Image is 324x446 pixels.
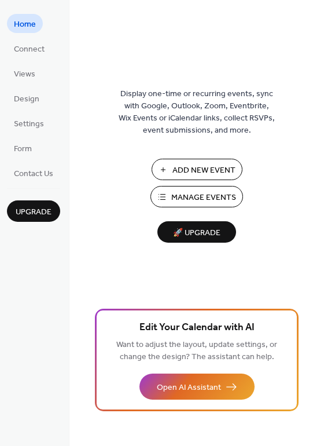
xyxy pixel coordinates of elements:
[171,192,236,204] span: Manage Events
[14,168,53,180] span: Contact Us
[139,374,255,400] button: Open AI Assistant
[14,143,32,155] span: Form
[7,138,39,158] a: Form
[7,200,60,222] button: Upgrade
[150,186,243,207] button: Manage Events
[14,93,39,105] span: Design
[14,43,45,56] span: Connect
[119,88,275,137] span: Display one-time or recurring events, sync with Google, Outlook, Zoom, Eventbrite, Wix Events or ...
[7,114,51,133] a: Settings
[157,382,221,394] span: Open AI Assistant
[7,163,60,182] a: Contact Us
[7,89,46,108] a: Design
[139,320,255,336] span: Edit Your Calendar with AI
[16,206,51,218] span: Upgrade
[7,64,42,83] a: Views
[164,225,229,241] span: 🚀 Upgrade
[14,68,35,81] span: Views
[7,14,43,33] a: Home
[7,39,51,58] a: Connect
[14,19,36,31] span: Home
[172,164,235,177] span: Add New Event
[116,337,277,365] span: Want to adjust the layout, update settings, or change the design? The assistant can help.
[152,159,242,180] button: Add New Event
[14,118,44,130] span: Settings
[157,221,236,243] button: 🚀 Upgrade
